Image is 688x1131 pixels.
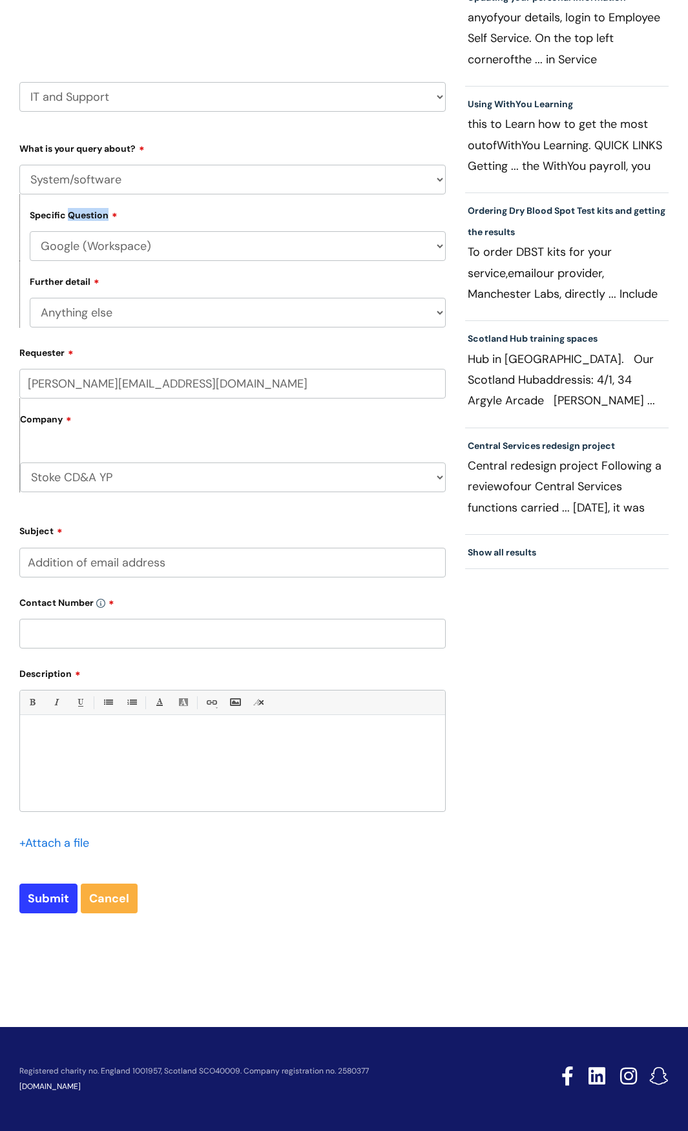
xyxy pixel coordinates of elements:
[19,833,97,853] div: Attach a file
[251,694,267,711] a: Remove formatting (Ctrl-\)
[468,546,536,558] a: Show all results
[468,205,665,237] a: Ordering Dry Blood Spot Test kits and getting the results
[19,1067,502,1075] p: Registered charity no. England 1001957, Scotland SCO40009. Company registration no. 2580377
[227,694,243,711] a: Insert Image...
[19,835,25,851] span: +
[99,694,116,711] a: • Unordered List (Ctrl-Shift-7)
[503,52,514,67] span: of
[486,138,497,153] span: of
[19,139,446,154] label: What is your query about?
[468,455,666,517] p: Central redesign project Following a review our Central Services functions carried ... [DATE], it...
[24,694,40,711] a: Bold (Ctrl-B)
[203,694,219,711] a: Link
[96,599,105,608] img: info-icon.svg
[19,343,446,358] label: Requester
[468,114,666,176] p: this to Learn how to get the most out WithYou Learning. QUICK LINKS Getting ... the WithYou payro...
[468,333,598,344] a: Scotland Hub training spaces
[468,440,615,451] a: Central Services redesign project
[468,98,573,110] a: Using WithYou Learning
[468,7,666,69] p: any your details, login to Employee Self Service. On the top left corner the ... in Service benef...
[486,10,497,25] span: of
[48,694,64,711] a: Italic (Ctrl-I)
[175,694,191,711] a: Back Color
[508,265,536,281] span: email
[19,884,78,913] input: Submit
[30,208,118,221] label: Specific Question
[468,349,666,411] p: Hub in [GEOGRAPHIC_DATA]. Our Scotland Hub is: 4/1, 34 Argyle Arcade [PERSON_NAME] ... capacity 2...
[123,694,140,711] a: 1. Ordered List (Ctrl-Shift-8)
[468,242,666,304] p: To order DBST kits for your service, our provider, Manchester Labs, directly ... Include in the y...
[81,884,138,913] a: Cancel
[20,410,446,439] label: Company
[539,372,583,388] span: address
[72,694,88,711] a: Underline(Ctrl-U)
[19,1081,81,1092] a: [DOMAIN_NAME]
[19,16,446,40] h2: Select issue type
[19,593,446,608] label: Contact Number
[19,521,446,537] label: Subject
[19,369,446,399] input: Email
[503,479,514,494] span: of
[19,664,446,680] label: Description
[30,275,99,287] label: Further detail
[151,694,167,711] a: Font Color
